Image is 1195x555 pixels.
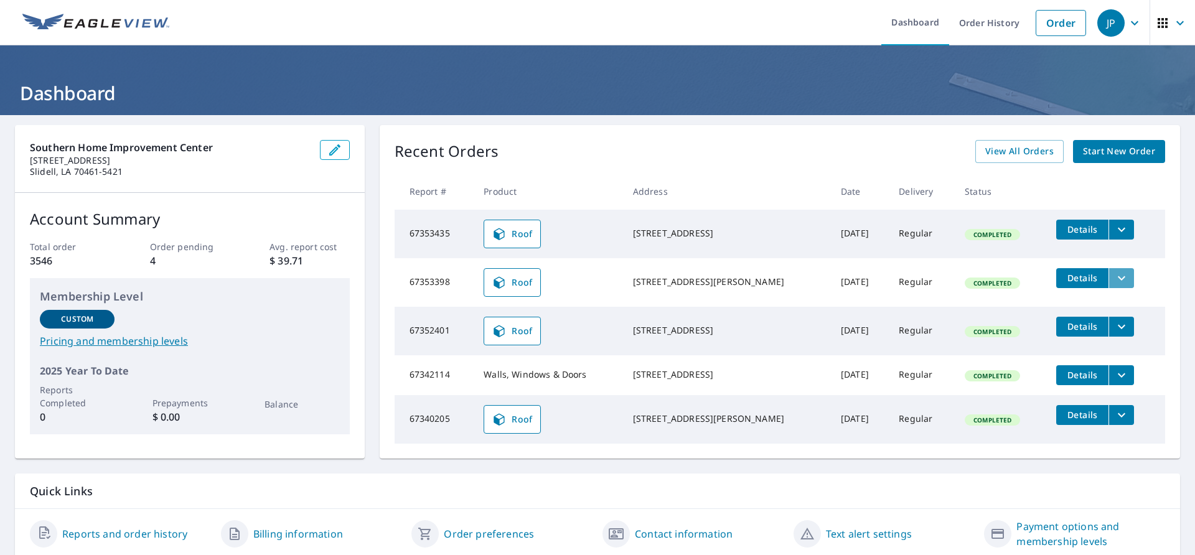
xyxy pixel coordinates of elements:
[22,14,169,32] img: EV Logo
[395,173,474,210] th: Report #
[1056,268,1108,288] button: detailsBtn-67353398
[635,526,733,541] a: Contact information
[966,416,1019,424] span: Completed
[30,166,310,177] p: Slidell, LA 70461-5421
[265,398,339,411] p: Balance
[395,395,474,444] td: 67340205
[150,240,230,253] p: Order pending
[1108,405,1134,425] button: filesDropdownBtn-67340205
[1097,9,1125,37] div: JP
[30,208,350,230] p: Account Summary
[395,140,499,163] p: Recent Orders
[269,240,349,253] p: Avg. report cost
[826,526,912,541] a: Text alert settings
[633,324,821,337] div: [STREET_ADDRESS]
[395,258,474,307] td: 67353398
[484,405,541,434] a: Roof
[30,253,110,268] p: 3546
[1108,365,1134,385] button: filesDropdownBtn-67342114
[1108,268,1134,288] button: filesDropdownBtn-67353398
[15,80,1180,106] h1: Dashboard
[40,363,340,378] p: 2025 Year To Date
[62,526,187,541] a: Reports and order history
[955,173,1046,210] th: Status
[966,230,1019,239] span: Completed
[831,173,889,210] th: Date
[484,268,541,297] a: Roof
[492,412,533,427] span: Roof
[975,140,1064,163] a: View All Orders
[623,173,831,210] th: Address
[61,314,93,325] p: Custom
[1064,320,1101,332] span: Details
[474,355,622,395] td: Walls, Windows & Doors
[1108,220,1134,240] button: filesDropdownBtn-67353435
[30,140,310,155] p: Southern Home Improvement Center
[889,210,955,258] td: Regular
[150,253,230,268] p: 4
[40,409,115,424] p: 0
[40,383,115,409] p: Reports Completed
[633,276,821,288] div: [STREET_ADDRESS][PERSON_NAME]
[1056,365,1108,385] button: detailsBtn-67342114
[253,526,343,541] a: Billing information
[30,483,1165,499] p: Quick Links
[395,355,474,395] td: 67342114
[633,227,821,240] div: [STREET_ADDRESS]
[831,210,889,258] td: [DATE]
[269,253,349,268] p: $ 39.71
[444,526,534,541] a: Order preferences
[395,307,474,355] td: 67352401
[966,327,1019,336] span: Completed
[966,371,1019,380] span: Completed
[30,155,310,166] p: [STREET_ADDRESS]
[1108,317,1134,337] button: filesDropdownBtn-67352401
[889,395,955,444] td: Regular
[1056,220,1108,240] button: detailsBtn-67353435
[474,173,622,210] th: Product
[395,210,474,258] td: 67353435
[1064,223,1101,235] span: Details
[1064,272,1101,284] span: Details
[492,324,533,338] span: Roof
[40,333,340,348] a: Pricing and membership levels
[889,307,955,355] td: Regular
[1064,409,1101,421] span: Details
[30,240,110,253] p: Total order
[492,275,533,290] span: Roof
[889,355,955,395] td: Regular
[831,258,889,307] td: [DATE]
[633,368,821,381] div: [STREET_ADDRESS]
[985,144,1054,159] span: View All Orders
[152,409,227,424] p: $ 0.00
[889,258,955,307] td: Regular
[831,395,889,444] td: [DATE]
[152,396,227,409] p: Prepayments
[484,317,541,345] a: Roof
[1056,317,1108,337] button: detailsBtn-67352401
[484,220,541,248] a: Roof
[831,355,889,395] td: [DATE]
[633,413,821,425] div: [STREET_ADDRESS][PERSON_NAME]
[831,307,889,355] td: [DATE]
[1064,369,1101,381] span: Details
[1036,10,1086,36] a: Order
[1016,519,1165,549] a: Payment options and membership levels
[1056,405,1108,425] button: detailsBtn-67340205
[492,226,533,241] span: Roof
[40,288,340,305] p: Membership Level
[1083,144,1155,159] span: Start New Order
[1073,140,1165,163] a: Start New Order
[966,279,1019,287] span: Completed
[889,173,955,210] th: Delivery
